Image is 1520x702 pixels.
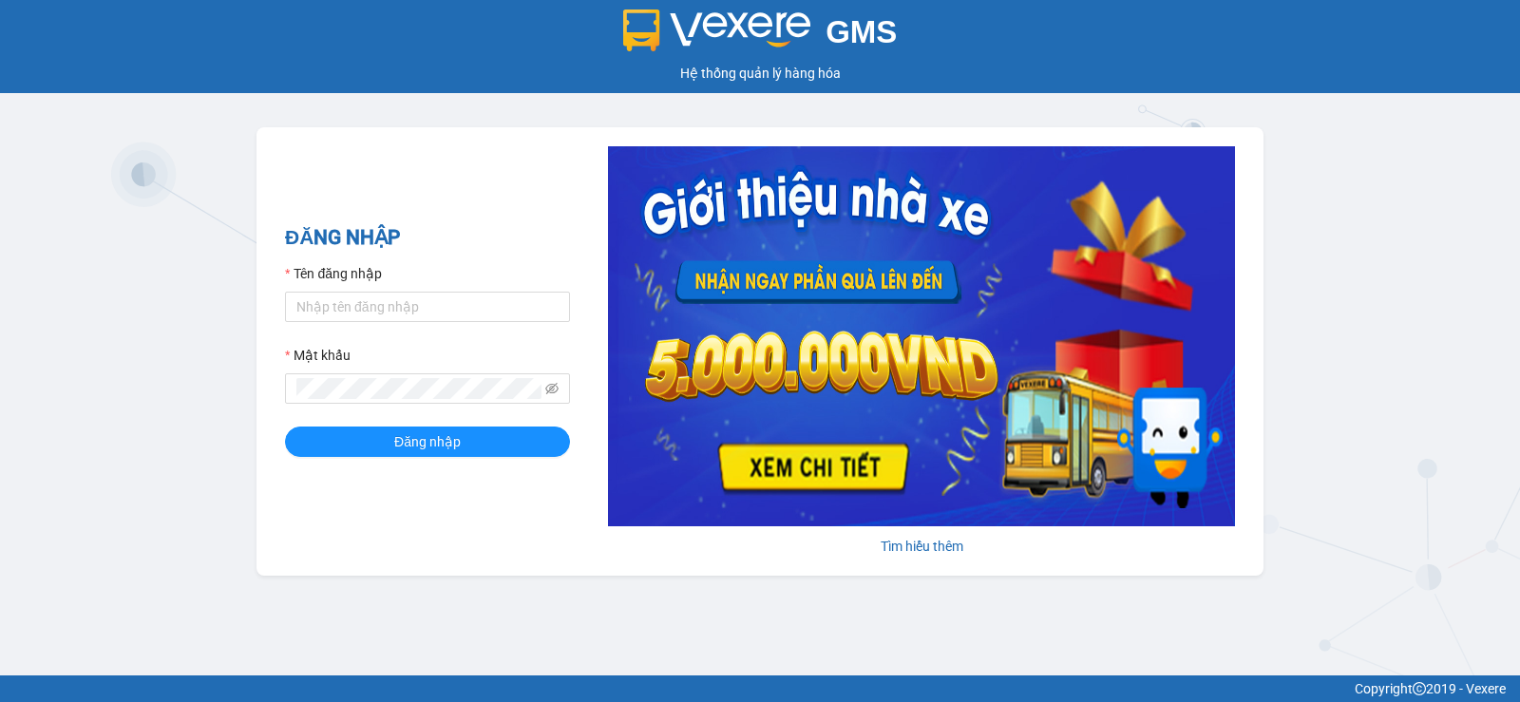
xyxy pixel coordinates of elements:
[296,378,541,399] input: Mật khẩu
[5,63,1515,84] div: Hệ thống quản lý hàng hóa
[285,292,570,322] input: Tên đăng nhập
[285,222,570,254] h2: ĐĂNG NHẬP
[608,146,1235,526] img: banner-0
[608,536,1235,557] div: Tìm hiểu thêm
[394,431,461,452] span: Đăng nhập
[623,9,811,51] img: logo 2
[285,427,570,457] button: Đăng nhập
[623,28,898,44] a: GMS
[545,382,559,395] span: eye-invisible
[285,345,351,366] label: Mật khẩu
[1413,682,1426,695] span: copyright
[14,678,1506,699] div: Copyright 2019 - Vexere
[285,263,382,284] label: Tên đăng nhập
[826,14,897,49] span: GMS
